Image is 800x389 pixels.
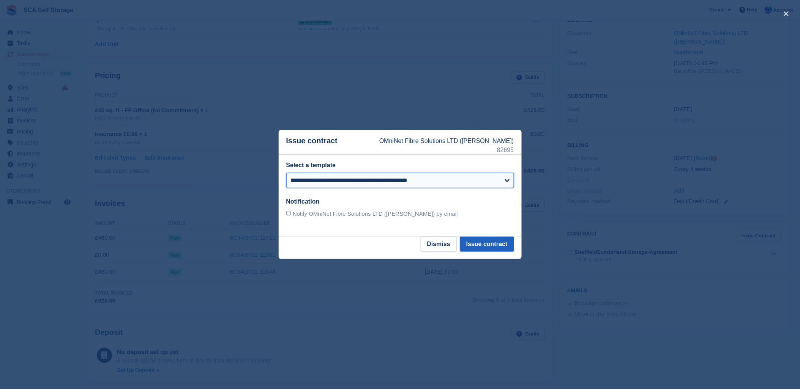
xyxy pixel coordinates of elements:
[293,210,458,217] span: Notify OMniNet Fibre Solutions LTD ([PERSON_NAME]) by email
[460,237,514,252] button: Issue contract
[286,211,291,216] input: Notify OMniNet Fibre Solutions LTD ([PERSON_NAME]) by email
[286,198,320,205] label: Notification
[780,8,792,20] button: close
[286,162,336,168] label: Select a template
[379,146,514,155] p: 82695
[421,237,457,252] button: Dismiss
[379,136,514,146] p: OMniNet Fibre Solutions LTD ([PERSON_NAME])
[286,136,380,155] p: Issue contract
